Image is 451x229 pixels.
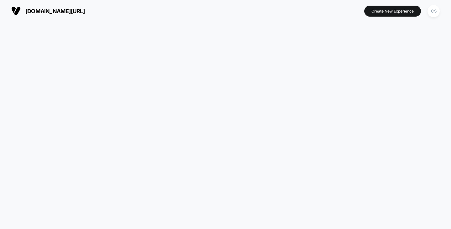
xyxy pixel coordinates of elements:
[9,6,87,16] button: [DOMAIN_NAME][URL]
[25,8,85,14] span: [DOMAIN_NAME][URL]
[426,5,442,18] button: CS
[11,6,21,16] img: Visually logo
[428,5,440,17] div: CS
[364,6,421,17] button: Create New Experience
